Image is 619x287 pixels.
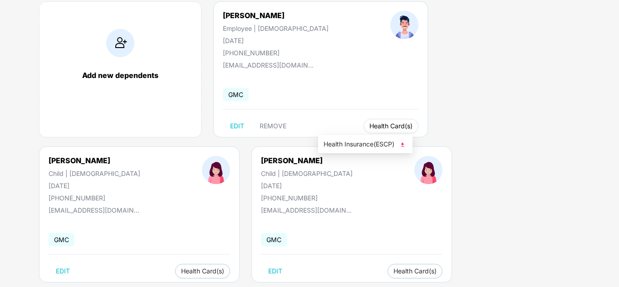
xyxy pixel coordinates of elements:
[49,156,140,165] div: [PERSON_NAME]
[268,268,282,275] span: EDIT
[49,71,192,80] div: Add new dependents
[223,119,251,133] button: EDIT
[390,11,418,39] img: profileImage
[223,24,329,32] div: Employee | [DEMOGRAPHIC_DATA]
[49,194,140,202] div: [PHONE_NUMBER]
[252,119,294,133] button: REMOVE
[414,156,442,184] img: profileImage
[324,139,407,149] span: Health Insurance(ESCP)
[49,264,77,278] button: EDIT
[49,233,74,246] span: GMC
[223,61,314,69] div: [EMAIL_ADDRESS][DOMAIN_NAME]
[223,37,329,44] div: [DATE]
[393,269,437,273] span: Health Card(s)
[49,206,139,214] div: [EMAIL_ADDRESS][DOMAIN_NAME]
[223,49,329,57] div: [PHONE_NUMBER]
[106,29,134,57] img: addIcon
[56,268,70,275] span: EDIT
[388,264,442,278] button: Health Card(s)
[369,124,413,128] span: Health Card(s)
[202,156,230,184] img: profileImage
[398,140,407,149] img: svg+xml;base64,PHN2ZyB4bWxucz0iaHR0cDovL3d3dy53My5vcmcvMjAwMC9zdmciIHhtbG5zOnhsaW5rPSJodHRwOi8vd3...
[261,206,352,214] div: [EMAIL_ADDRESS][DOMAIN_NAME]
[261,194,353,202] div: [PHONE_NUMBER]
[261,182,353,190] div: [DATE]
[261,233,287,246] span: GMC
[261,170,353,177] div: Child | [DEMOGRAPHIC_DATA]
[230,122,244,130] span: EDIT
[223,88,249,101] span: GMC
[181,269,224,273] span: Health Card(s)
[260,122,286,130] span: REMOVE
[261,264,290,278] button: EDIT
[364,119,418,133] button: Health Card(s)
[49,182,140,190] div: [DATE]
[49,170,140,177] div: Child | [DEMOGRAPHIC_DATA]
[223,11,329,20] div: [PERSON_NAME]
[261,156,353,165] div: [PERSON_NAME]
[175,264,230,278] button: Health Card(s)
